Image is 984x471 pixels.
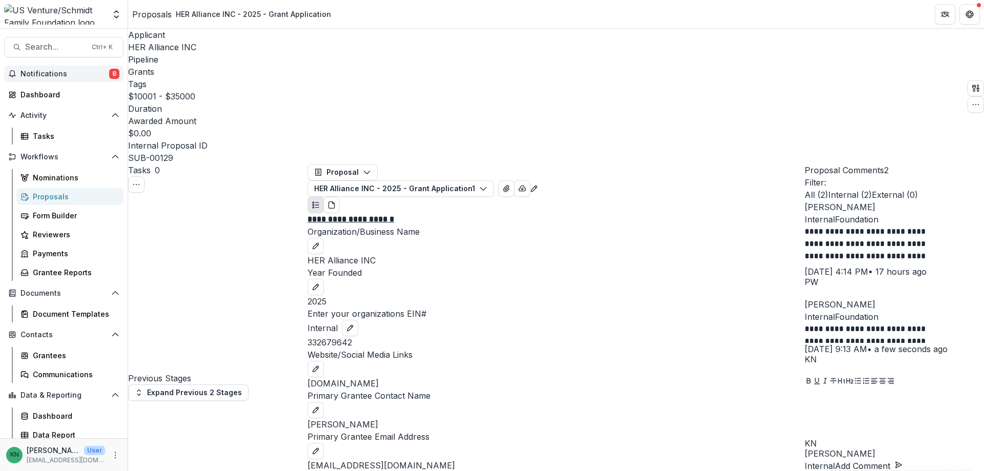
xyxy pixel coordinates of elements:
[828,190,872,200] span: Internal ( 2 )
[805,265,984,278] p: [DATE] 4:14 PM • 17 hours ago
[837,376,846,388] button: Heading 1
[33,309,115,319] div: Document Templates
[4,37,124,57] button: Search...
[887,376,895,388] button: Align Right
[128,384,249,401] button: Expand Previous 2 Stages
[16,245,124,262] a: Payments
[846,376,854,388] button: Heading 2
[16,188,124,205] a: Proposals
[33,369,115,380] div: Communications
[128,176,145,193] button: Toggle View Cancelled Tasks
[805,439,984,447] div: Katrina Nelson
[307,378,379,388] a: [DOMAIN_NAME]
[33,131,115,141] div: Tasks
[4,285,124,301] button: Open Documents
[307,295,805,308] p: 2025
[128,53,208,66] p: Pipeline
[4,387,124,403] button: Open Data & Reporting
[4,326,124,343] button: Open Contacts
[935,4,955,25] button: Partners
[307,322,338,334] span: Internal
[872,190,918,200] span: External ( 0 )
[959,4,980,25] button: Get Help
[307,402,324,418] button: edit
[16,128,124,145] a: Tasks
[323,197,340,213] button: PDF view
[307,460,455,470] a: [EMAIL_ADDRESS][DOMAIN_NAME]
[307,164,378,180] button: Proposal
[128,29,208,41] p: Applicant
[307,238,324,254] button: edit
[16,207,124,224] a: Form Builder
[128,66,154,78] p: Grants
[805,164,889,176] button: Proposal Comments
[33,411,115,421] div: Dashboard
[805,376,813,388] button: Bold
[16,426,124,443] a: Data Report
[829,376,837,388] button: Strike
[128,103,208,115] p: Duration
[4,66,124,82] button: Notifications8
[16,366,124,383] a: Communications
[128,372,307,384] h4: Previous Stages
[805,343,984,355] p: [DATE] 9:13 AM • a few seconds ago
[854,376,862,388] button: Bullet List
[128,91,195,101] span: $10001 - $35000
[878,376,887,388] button: Align Center
[27,445,80,456] p: [PERSON_NAME]
[33,172,115,183] div: Nominations
[805,298,984,311] p: [PERSON_NAME]
[4,4,105,25] img: US Venture/Schmidt Family Foundation logo
[16,347,124,364] a: Grantees
[128,127,151,139] p: $0.00
[835,214,878,224] span: Foundation
[155,165,160,175] span: 0
[835,312,878,322] span: Foundation
[33,248,115,259] div: Payments
[16,305,124,322] a: Document Templates
[20,391,107,400] span: Data & Reporting
[90,42,115,53] div: Ctrl + K
[176,9,331,19] div: HER Alliance INC - 2025 - Grant Application
[307,267,805,279] p: Year Founded
[870,376,878,388] button: Align Left
[498,180,515,197] button: View Attached Files
[128,42,196,52] a: HER Alliance INC
[307,180,494,197] button: HER Alliance INC - 2025 - Grant Application1
[821,376,829,388] button: Italicize
[33,267,115,278] div: Grantee Reports
[307,349,805,361] p: Website/Social Media Links
[307,431,805,443] p: Primary Grantee Email Address
[307,418,805,431] p: [PERSON_NAME]
[33,429,115,440] div: Data Report
[128,152,173,164] p: SUB-00129
[307,226,805,238] p: Organization/Business Name
[27,456,105,465] p: [EMAIL_ADDRESS][DOMAIN_NAME]
[132,7,335,22] nav: breadcrumb
[25,42,86,52] span: Search...
[4,107,124,124] button: Open Activity
[805,201,984,213] p: [PERSON_NAME]
[805,190,828,200] span: All ( 2 )
[20,289,107,298] span: Documents
[84,446,105,455] p: User
[132,8,172,21] a: Proposals
[109,449,121,461] button: More
[20,70,109,78] span: Notifications
[530,181,538,194] button: Edit as form
[307,361,324,377] button: edit
[109,4,124,25] button: Open entity switcher
[813,376,821,388] button: Underline
[307,336,805,349] p: 332679642
[307,443,324,459] button: edit
[805,312,835,322] span: Internal
[128,139,208,152] p: Internal Proposal ID
[4,149,124,165] button: Open Workflows
[16,407,124,424] a: Dashboard
[307,279,324,295] button: edit
[805,278,984,286] div: Parker Wolf
[307,197,324,213] button: Plaintext view
[862,376,870,388] button: Ordered List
